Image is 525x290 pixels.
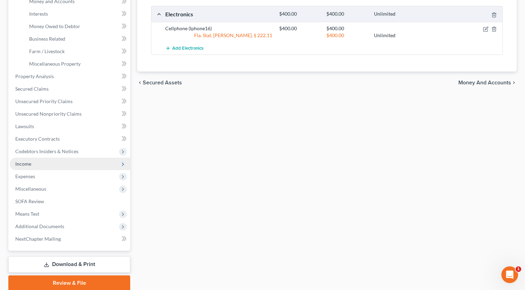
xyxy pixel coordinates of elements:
div: $400.00 [323,11,370,17]
div: $400.00 [323,32,370,39]
a: Business Related [24,33,130,45]
span: 1 [516,266,521,272]
button: Add Electronics [165,42,203,55]
a: Unsecured Nonpriority Claims [10,108,130,120]
span: Property Analysis [15,73,54,79]
a: Property Analysis [10,70,130,83]
div: Electronics [162,10,276,18]
span: Unsecured Nonpriority Claims [15,111,82,117]
a: Unsecured Priority Claims [10,95,130,108]
div: $400.00 [323,25,370,32]
span: Expenses [15,173,35,179]
span: Miscellaneous [15,186,46,192]
span: Means Test [15,211,39,217]
a: NextChapter Mailing [10,233,130,245]
div: Cellphone (Iphone16) [162,25,276,32]
span: Unsecured Priority Claims [15,98,73,104]
a: Farm / Livestock [24,45,130,58]
span: Income [15,161,31,167]
div: Unlimited [370,32,418,39]
a: Executory Contracts [10,133,130,145]
iframe: Intercom live chat [501,266,518,283]
a: Interests [24,8,130,20]
a: Secured Claims [10,83,130,95]
span: Business Related [29,36,65,42]
i: chevron_left [137,80,143,85]
div: Unlimited [370,11,418,17]
div: $400.00 [276,25,323,32]
a: Download & Print [8,256,130,273]
span: Interests [29,11,48,17]
a: Lawsuits [10,120,130,133]
span: Lawsuits [15,123,34,129]
span: Secured Assets [143,80,182,85]
div: $400.00 [276,11,323,17]
span: Executory Contracts [15,136,60,142]
span: Farm / Livestock [29,48,65,54]
a: Miscellaneous Property [24,58,130,70]
span: Money and Accounts [458,80,511,85]
button: chevron_left Secured Assets [137,80,182,85]
button: Money and Accounts chevron_right [458,80,517,85]
span: Codebtors Insiders & Notices [15,148,78,154]
a: Money Owed to Debtor [24,20,130,33]
a: SOFA Review [10,195,130,208]
div: Fla. Stat. [PERSON_NAME]. § 222.11 [162,32,276,39]
span: Miscellaneous Property [29,61,81,67]
i: chevron_right [511,80,517,85]
span: NextChapter Mailing [15,236,61,242]
span: Money Owed to Debtor [29,23,80,29]
span: SOFA Review [15,198,44,204]
span: Add Electronics [172,45,203,51]
span: Secured Claims [15,86,49,92]
span: Additional Documents [15,223,64,229]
